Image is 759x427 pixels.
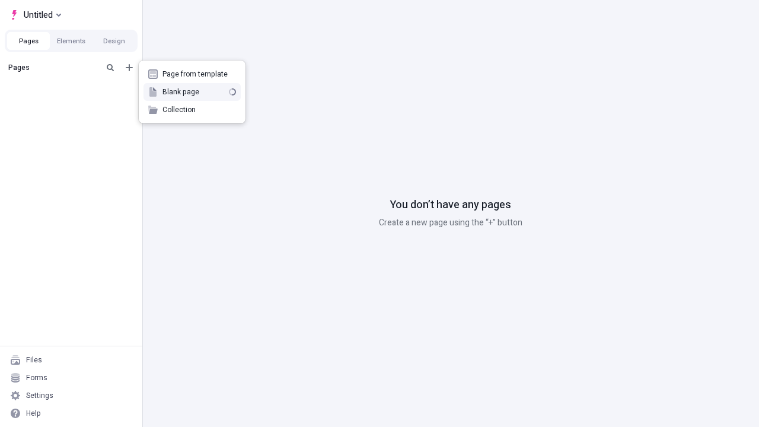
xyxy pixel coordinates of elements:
[162,105,236,114] span: Collection
[390,197,511,213] p: You don’t have any pages
[162,69,236,79] span: Page from template
[50,32,93,50] button: Elements
[24,8,53,22] span: Untitled
[93,32,135,50] button: Design
[162,87,224,97] span: Blank page
[26,409,41,418] div: Help
[5,6,66,24] button: Select site
[26,391,53,400] div: Settings
[122,60,136,75] button: Add new
[26,355,42,365] div: Files
[379,216,522,230] p: Create a new page using the “+” button
[26,373,47,383] div: Forms
[8,63,98,72] div: Pages
[139,60,245,123] div: Add new
[7,32,50,50] button: Pages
